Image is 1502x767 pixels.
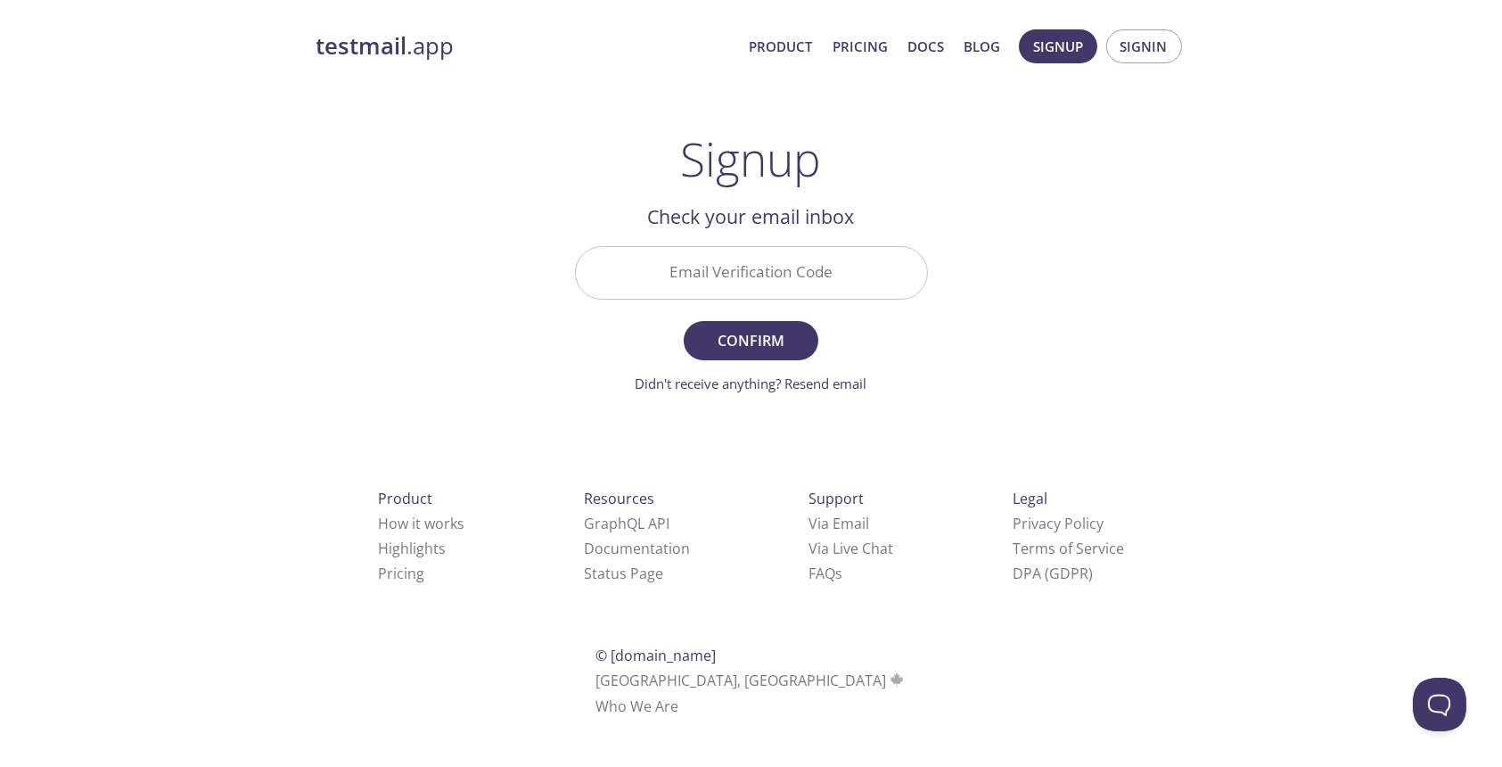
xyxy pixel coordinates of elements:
a: How it works [378,514,464,533]
h2: Check your email inbox [575,202,928,232]
button: Confirm [684,321,817,360]
h1: Signup [681,132,822,186]
a: DPA (GDPR) [1013,564,1093,583]
a: GraphQL API [584,514,669,533]
a: Who We Are [595,697,678,716]
span: Resources [584,489,654,508]
span: Product [378,489,432,508]
button: Signin [1106,29,1182,63]
span: Legal [1013,489,1047,508]
a: Pricing [833,35,888,58]
a: Product [750,35,813,58]
strong: testmail [316,30,407,62]
button: Signup [1019,29,1097,63]
a: Via Live Chat [808,539,893,558]
a: testmail.app [316,31,735,62]
span: Support [808,489,864,508]
iframe: Help Scout Beacon - Open [1413,678,1466,731]
a: Via Email [808,514,869,533]
span: © [DOMAIN_NAME] [595,646,716,665]
a: Status Page [584,564,663,583]
a: Pricing [378,564,424,583]
a: Terms of Service [1013,539,1124,558]
span: Confirm [703,328,798,353]
a: Blog [964,35,1000,58]
a: Privacy Policy [1013,514,1104,533]
a: Didn't receive anything? Resend email [636,375,867,392]
span: s [835,564,842,583]
span: [GEOGRAPHIC_DATA], [GEOGRAPHIC_DATA] [595,671,907,690]
a: Documentation [584,539,690,558]
a: Docs [907,35,944,58]
span: Signin [1120,35,1168,58]
a: Highlights [378,539,446,558]
a: FAQ [808,564,842,583]
span: Signup [1033,35,1083,58]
